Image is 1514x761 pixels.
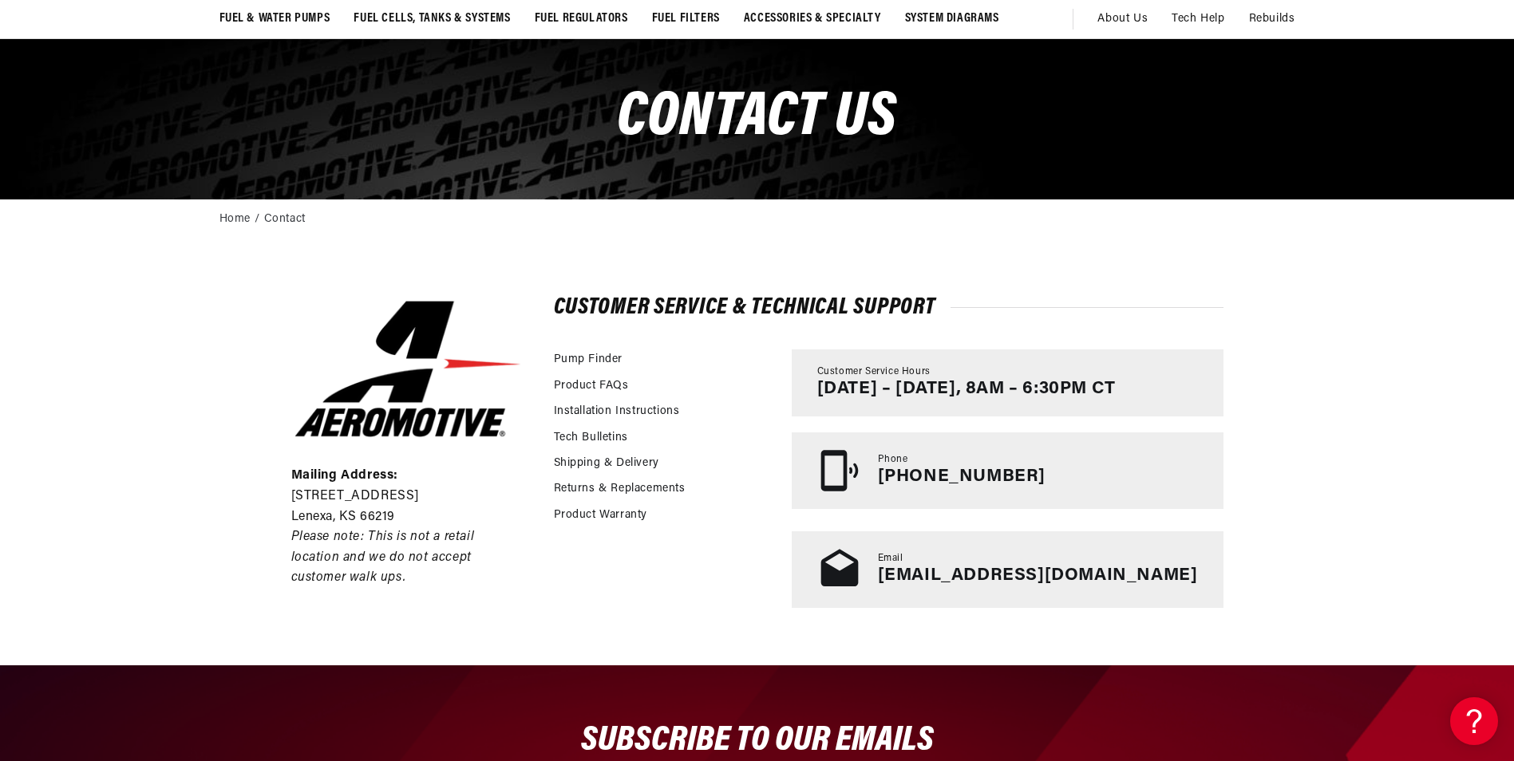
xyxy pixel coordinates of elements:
a: Pump Finder [554,351,623,369]
span: Fuel Regulators [535,10,628,27]
span: System Diagrams [905,10,999,27]
a: Shipping & Delivery [554,455,659,472]
span: Fuel Cells, Tanks & Systems [354,10,510,27]
span: Customer Service Hours [817,365,931,379]
span: Email [878,552,903,566]
span: About Us [1097,13,1148,25]
a: Phone [PHONE_NUMBER] [792,432,1223,509]
a: Tech Bulletins [554,429,628,447]
span: Fuel Filters [652,10,720,27]
em: Please note: This is not a retail location and we do not accept customer walk ups. [291,530,475,584]
span: Fuel & Water Pumps [219,10,330,27]
p: [PHONE_NUMBER] [878,467,1046,487]
a: Installation Instructions [554,403,680,420]
a: [EMAIL_ADDRESS][DOMAIN_NAME] [878,566,1198,585]
span: Accessories & Specialty [744,10,881,27]
p: [DATE] – [DATE], 8AM – 6:30PM CT [817,379,1116,400]
span: Tech Help [1172,10,1224,28]
a: Returns & Replacements [554,480,686,498]
a: Contact [264,211,306,228]
a: Product Warranty [554,507,648,524]
a: Home [219,211,251,228]
h2: Customer Service & Technical Support [554,298,1223,317]
nav: breadcrumbs [219,211,1295,228]
a: Product FAQs [554,377,629,395]
span: Phone [878,453,908,467]
strong: Mailing Address: [291,469,399,482]
span: CONTACt us [617,87,897,150]
p: Lenexa, KS 66219 [291,507,524,528]
span: SUBSCRIBE TO OUR EMAILS [581,723,934,759]
p: [STREET_ADDRESS] [291,487,524,507]
span: Rebuilds [1249,10,1295,28]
